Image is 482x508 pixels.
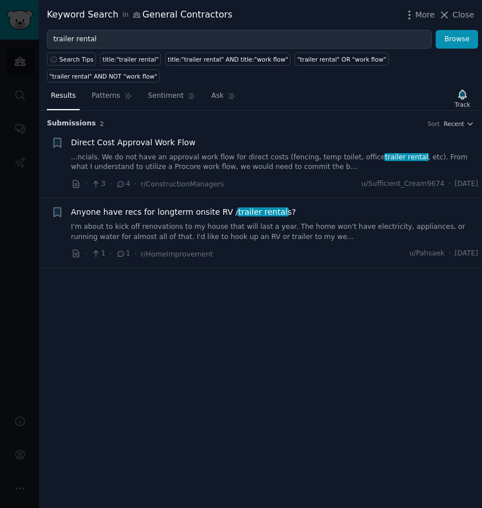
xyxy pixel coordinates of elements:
span: trailer rental [237,207,289,216]
div: "trailer rental" OR "work flow" [297,55,386,63]
span: [DATE] [455,249,478,259]
span: · [449,179,451,189]
span: · [449,249,451,259]
button: Search Tips [47,53,96,66]
span: Recent [444,120,464,128]
span: 4 [116,179,130,189]
span: Submission s [47,119,96,129]
span: in [122,10,128,20]
span: trailer rental [384,153,429,161]
span: r/ConstructionManagers [141,180,224,188]
span: · [110,248,112,260]
div: "trailer rental" AND NOT "work flow" [50,72,158,80]
a: Ask [207,87,240,110]
span: Results [51,91,76,101]
div: Sort [428,120,440,128]
div: title:"trailer rental" [103,55,159,63]
span: r/HomeImprovement [141,250,213,258]
a: title:"trailer rental" AND title:"work flow" [165,53,290,66]
span: Close [453,9,474,21]
div: Keyword Search General Contractors [47,8,232,22]
button: More [403,9,435,21]
div: title:"trailer rental" AND title:"work flow" [168,55,288,63]
div: Track [455,101,470,108]
span: 1 [116,249,130,259]
button: Close [438,9,474,21]
span: 1 [91,249,105,259]
span: · [134,178,137,190]
a: "trailer rental" AND NOT "work flow" [47,70,160,83]
span: Anyone have recs for longterm onsite RV / s? [71,206,296,218]
a: "trailer rental" OR "work flow" [294,53,388,66]
a: I'm about to kick off renovations to my house that will last a year. The home won't have electric... [71,222,479,242]
input: Try a keyword related to your business [47,30,432,49]
span: Search Tips [59,55,94,63]
a: Results [47,87,80,110]
a: Anyone have recs for longterm onsite RV /trailer rentals? [71,206,296,218]
span: Sentiment [148,91,184,101]
button: Track [451,86,474,110]
span: More [415,9,435,21]
span: u/Pahsaek [409,249,445,259]
span: 2 [100,120,104,127]
a: Direct Cost Approval Work Flow [71,137,196,149]
span: · [85,178,87,190]
span: [DATE] [455,179,478,189]
a: ...ncials. We do not have an approval work flow for direct costs (fencing, temp toilet, officetra... [71,153,479,172]
a: Sentiment [144,87,199,110]
span: · [110,178,112,190]
span: · [85,248,87,260]
span: Ask [211,91,224,101]
span: u/Sufficient_Cream9674 [362,179,445,189]
span: 3 [91,179,105,189]
a: title:"trailer rental" [100,53,161,66]
a: Patterns [88,87,136,110]
span: · [134,248,137,260]
span: Patterns [92,91,120,101]
button: Recent [444,120,474,128]
button: Browse [436,30,478,49]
